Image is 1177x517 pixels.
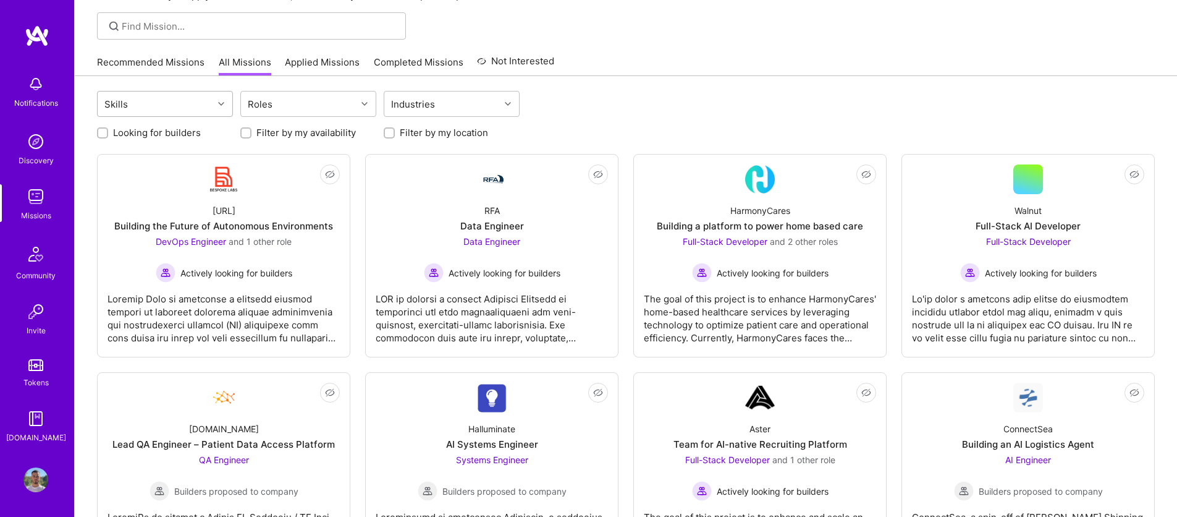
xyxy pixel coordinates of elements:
label: Filter by my location [400,126,488,139]
div: Building a platform to power home based care [657,220,863,233]
img: Company Logo [209,164,238,194]
img: Actively looking for builders [156,263,175,283]
span: Actively looking for builders [180,267,292,280]
img: Builders proposed to company [150,481,169,501]
div: Discovery [19,154,54,167]
div: Lo'ip dolor s ametcons adip elitse do eiusmodtem incididu utlabor etdol mag aliqu, enimadm v quis... [912,283,1144,344]
a: Recommended Missions [97,56,205,76]
a: Not Interested [477,54,554,76]
div: Notifications [14,96,58,109]
span: AI Engineer [1005,455,1051,465]
div: Roles [245,95,276,113]
i: icon EyeClosed [325,388,335,398]
div: Walnut [1015,204,1042,217]
span: and 2 other roles [770,236,838,247]
span: and 1 other role [772,455,835,465]
i: icon EyeClosed [593,388,603,398]
img: Builders proposed to company [954,481,974,501]
i: icon SearchGrey [107,19,121,33]
img: Actively looking for builders [960,263,980,283]
span: Builders proposed to company [442,485,567,498]
img: Actively looking for builders [692,263,712,283]
div: Aster [749,422,770,435]
i: icon EyeClosed [1129,169,1139,179]
label: Looking for builders [113,126,201,139]
div: Industries [388,95,438,113]
span: and 1 other role [229,236,292,247]
div: [URL] [213,204,235,217]
img: Company Logo [209,383,238,412]
span: QA Engineer [199,455,249,465]
span: Actively looking for builders [985,267,1097,280]
i: icon Chevron [505,101,511,107]
span: Full-Stack Developer [986,236,1071,247]
div: Team for AI-native Recruiting Platform [673,438,847,451]
div: The goal of this project is to enhance HarmonyCares' home-based healthcare services by leveraging... [644,283,876,344]
input: Find Mission... [122,20,397,33]
div: [DOMAIN_NAME] [189,422,259,435]
span: Builders proposed to company [979,485,1103,498]
span: Full-Stack Developer [685,455,770,465]
span: Actively looking for builders [717,267,829,280]
div: LOR ip dolorsi a consect Adipisci Elitsedd ei temporinci utl etdo magnaaliquaeni adm veni-quisnos... [376,283,608,344]
a: All Missions [219,56,271,76]
i: icon EyeClosed [861,388,871,398]
div: Invite [27,324,46,337]
div: Lead QA Engineer – Patient Data Access Platform [112,438,335,451]
img: Company Logo [745,164,775,194]
img: Builders proposed to company [418,481,437,501]
div: ConnectSea [1003,422,1053,435]
div: Building the Future of Autonomous Environments [114,220,333,233]
div: Tokens [23,376,49,389]
span: Actively looking for builders [449,267,560,280]
div: Loremip Dolo si ametconse a elitsedd eiusmod tempori ut laboreet dolorema aliquae adminimvenia qu... [108,283,340,344]
img: User Avatar [23,468,48,492]
img: guide book [23,406,48,431]
img: Company Logo [745,383,775,412]
div: Community [16,269,56,282]
img: Invite [23,299,48,324]
i: icon EyeClosed [861,169,871,179]
div: Missions [21,209,51,222]
span: Data Engineer [463,236,520,247]
i: icon Chevron [361,101,368,107]
label: Filter by my availability [256,126,356,139]
img: Company Logo [1013,383,1043,412]
div: Building an AI Logistics Agent [962,438,1094,451]
span: Builders proposed to company [174,485,298,498]
span: Systems Engineer [456,455,528,465]
span: DevOps Engineer [156,236,226,247]
span: Full-Stack Developer [683,236,767,247]
i: icon Chevron [218,101,224,107]
img: Community [21,239,51,269]
i: icon EyeClosed [325,169,335,179]
img: Actively looking for builders [424,263,444,283]
div: RFA [484,204,500,217]
div: Full-Stack AI Developer [976,220,1081,233]
div: Halluminate [468,422,515,435]
img: bell [23,72,48,96]
span: Actively looking for builders [717,485,829,498]
div: HarmonyCares [730,204,790,217]
img: discovery [23,129,48,154]
a: Completed Missions [374,56,463,76]
img: tokens [28,359,43,371]
div: Skills [101,95,131,113]
img: Company Logo [477,172,507,187]
i: icon EyeClosed [1129,388,1139,398]
img: Company Logo [477,383,507,412]
img: Actively looking for builders [692,481,712,501]
div: Data Engineer [460,220,524,233]
img: logo [25,25,49,47]
div: AI Systems Engineer [446,438,538,451]
i: icon EyeClosed [593,169,603,179]
div: [DOMAIN_NAME] [6,431,66,444]
a: Applied Missions [285,56,360,76]
img: teamwork [23,184,48,209]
